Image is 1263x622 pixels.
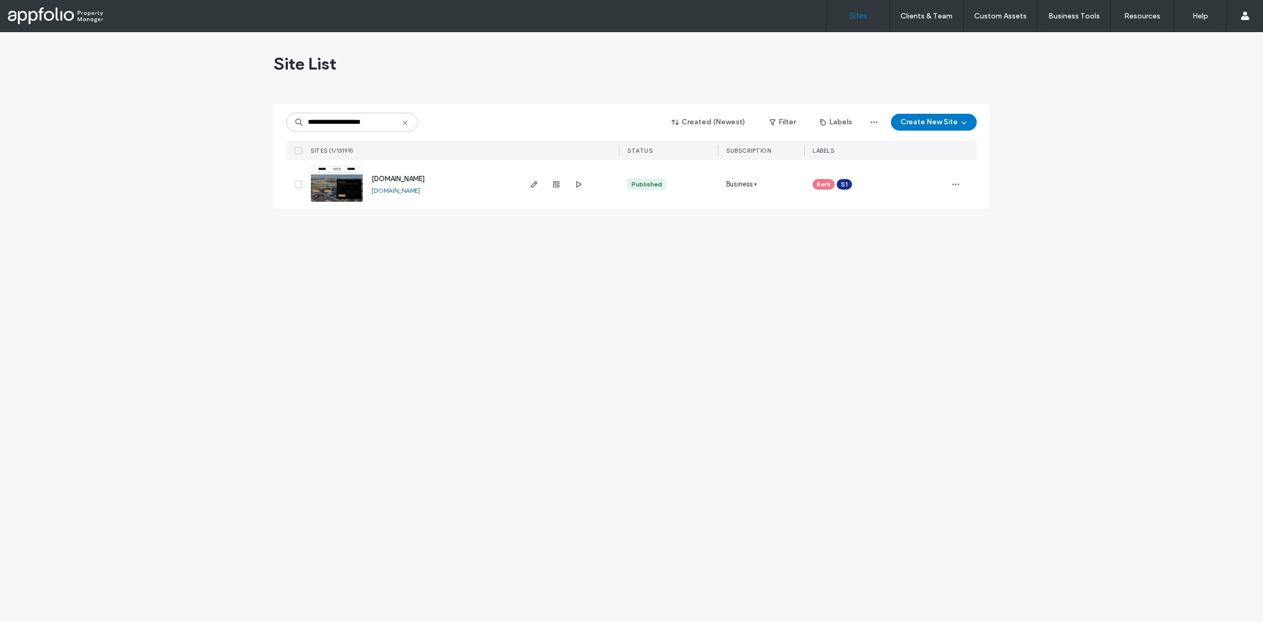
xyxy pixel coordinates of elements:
a: [DOMAIN_NAME] [372,186,420,194]
label: Help [1192,12,1208,21]
label: Business Tools [1048,12,1100,21]
span: Berti [817,180,830,189]
span: LABELS [813,147,834,154]
span: SITES (1/13199) [310,147,354,154]
a: [DOMAIN_NAME] [372,175,425,183]
span: STATUS [627,147,653,154]
button: Labels [810,114,861,131]
button: Filter [759,114,806,131]
span: Business+ [726,179,757,190]
span: SUBSCRIPTION [726,147,771,154]
label: Resources [1124,12,1160,21]
label: Clients & Team [900,12,953,21]
button: Create New Site [891,114,977,131]
button: Created (Newest) [663,114,755,131]
span: Site List [274,53,336,74]
label: Custom Assets [974,12,1027,21]
span: Help [24,7,45,17]
label: Sites [849,11,867,21]
span: S1 [841,180,848,189]
div: Published [631,180,662,189]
